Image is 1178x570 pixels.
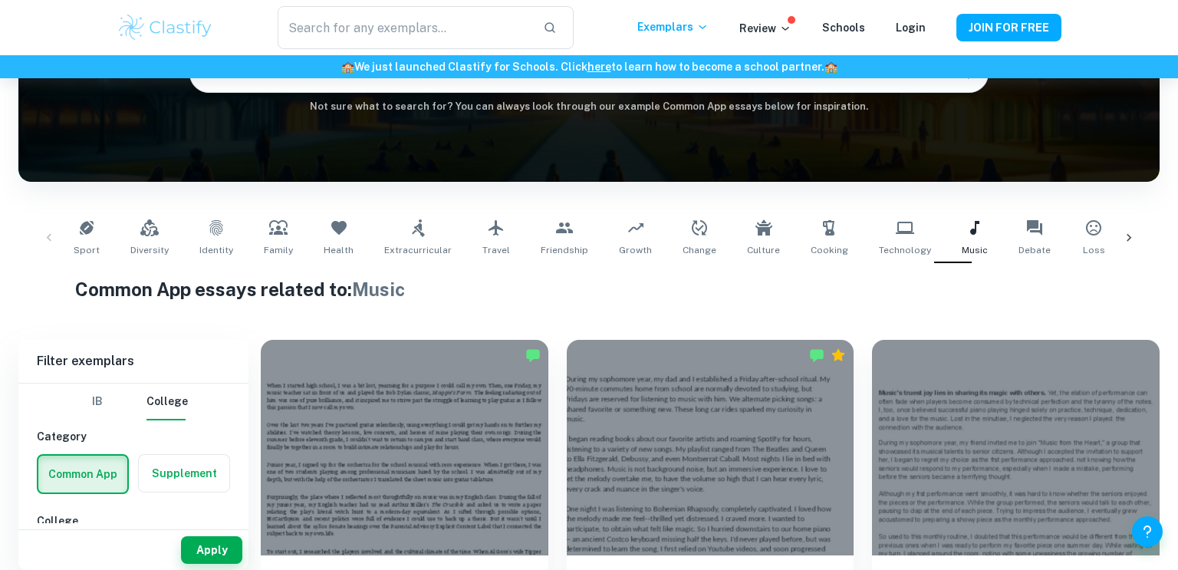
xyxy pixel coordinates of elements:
span: Friendship [541,243,588,257]
span: Culture [747,243,780,257]
h6: Category [37,428,230,445]
span: Extracurricular [384,243,452,257]
span: Identity [199,243,233,257]
button: Common App [38,456,127,493]
a: here [587,61,611,73]
span: Health [324,243,354,257]
span: Technology [879,243,931,257]
button: College [146,384,188,420]
div: Premium [831,348,846,363]
h6: College [37,512,230,529]
span: Debate [1018,243,1051,257]
button: Help and Feedback [1132,516,1163,547]
a: Login [896,21,926,34]
span: 🏫 [824,61,837,73]
button: Apply [181,536,242,564]
h6: We just launched Clastify for Schools. Click to learn how to become a school partner. [3,58,1175,75]
span: Sport [74,243,100,257]
button: IB [79,384,116,420]
h6: Filter exemplars [18,340,248,383]
p: Review [739,20,791,37]
img: Clastify logo [117,12,214,43]
span: Change [683,243,716,257]
a: Schools [822,21,865,34]
span: Diversity [130,243,169,257]
input: Search for any exemplars... [278,6,531,49]
p: Exemplars [637,18,709,35]
div: Filter type choice [79,384,188,420]
button: Supplement [139,455,229,492]
span: Growth [619,243,652,257]
img: Marked [809,348,824,363]
span: Cooking [811,243,848,257]
span: Family [264,243,293,257]
span: Travel [482,243,510,257]
span: Music [352,278,405,300]
h1: Common App essays related to: [75,275,1102,303]
img: Marked [525,348,541,363]
span: Loss [1083,243,1105,257]
h6: Not sure what to search for? You can always look through our example Common App essays below for ... [18,99,1160,114]
span: 🏫 [341,61,354,73]
button: JOIN FOR FREE [956,14,1061,41]
span: Music [962,243,988,257]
